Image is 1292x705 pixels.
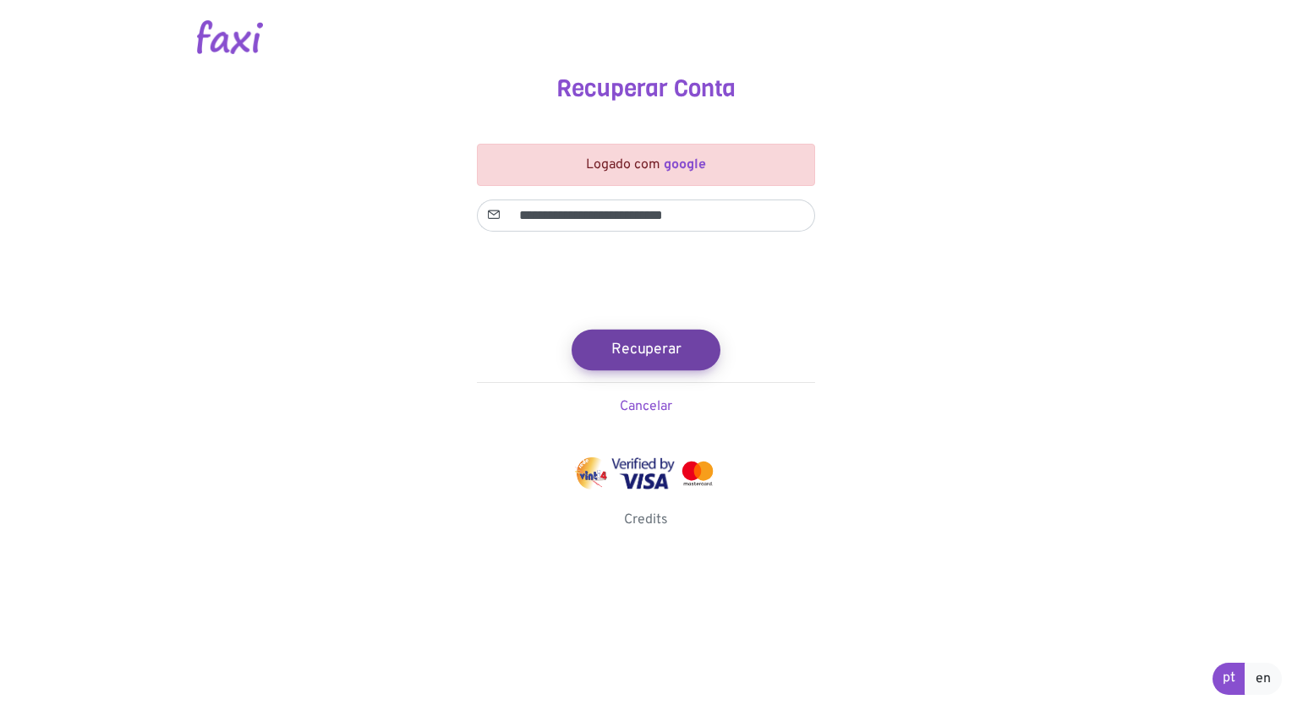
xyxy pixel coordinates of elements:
iframe: reCAPTCHA [517,245,775,311]
a: Credits [624,511,668,528]
p: Logado com [495,155,797,175]
a: pt [1213,663,1245,695]
a: google [660,156,706,173]
a: en [1245,663,1282,695]
button: Recuperar [572,329,720,369]
h3: Recuperar Conta [177,74,1115,103]
a: Cancelar [620,398,672,415]
img: visa [611,457,675,489]
img: vinti4 [575,457,609,489]
img: mastercard [678,457,717,489]
strong: google [664,156,706,173]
